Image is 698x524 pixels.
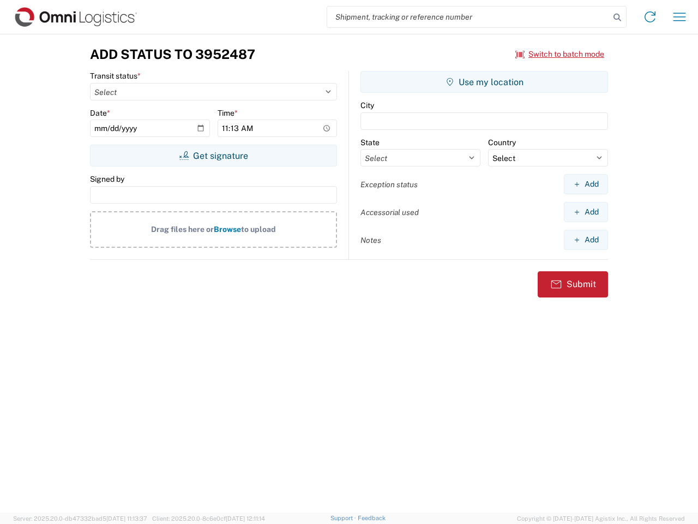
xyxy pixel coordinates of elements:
[151,225,214,234] span: Drag files here or
[330,515,358,521] a: Support
[360,235,381,245] label: Notes
[218,108,238,118] label: Time
[564,230,608,250] button: Add
[13,515,147,522] span: Server: 2025.20.0-db47332bad5
[90,71,141,81] label: Transit status
[538,271,608,297] button: Submit
[360,207,419,217] label: Accessorial used
[327,7,610,27] input: Shipment, tracking or reference number
[360,138,380,147] label: State
[517,514,685,523] span: Copyright © [DATE]-[DATE] Agistix Inc., All Rights Reserved
[564,174,608,194] button: Add
[515,45,604,63] button: Switch to batch mode
[241,225,276,234] span: to upload
[564,202,608,222] button: Add
[360,100,374,110] label: City
[90,108,110,118] label: Date
[360,71,608,93] button: Use my location
[90,46,255,62] h3: Add Status to 3952487
[106,515,147,522] span: [DATE] 11:13:37
[358,515,386,521] a: Feedback
[152,515,265,522] span: Client: 2025.20.0-8c6e0cf
[488,138,516,147] label: Country
[214,225,241,234] span: Browse
[90,174,124,184] label: Signed by
[360,180,418,189] label: Exception status
[226,515,265,522] span: [DATE] 12:11:14
[90,145,337,166] button: Get signature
